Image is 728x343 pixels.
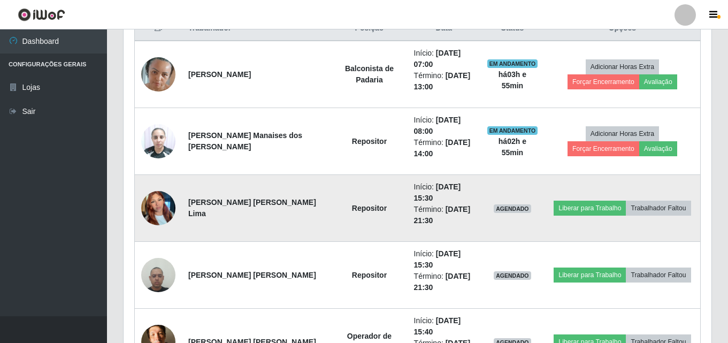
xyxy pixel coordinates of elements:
span: EM ANDAMENTO [487,59,538,68]
button: Liberar para Trabalho [554,201,626,216]
button: Avaliação [639,141,677,156]
li: Início: [414,48,474,70]
button: Avaliação [639,74,677,89]
button: Liberar para Trabalho [554,268,626,283]
button: Forçar Encerramento [568,141,639,156]
li: Término: [414,204,474,226]
strong: [PERSON_NAME] [188,70,251,79]
li: Início: [414,248,474,271]
img: 1739276484437.jpeg [141,185,175,231]
strong: [PERSON_NAME] [PERSON_NAME] Lima [188,198,316,218]
strong: Repositor [352,137,387,146]
img: CoreUI Logo [18,8,65,21]
img: 1739994247557.jpeg [141,118,175,164]
span: AGENDADO [494,204,531,213]
li: Término: [414,137,474,159]
button: Forçar Encerramento [568,74,639,89]
button: Adicionar Horas Extra [586,126,659,141]
strong: [PERSON_NAME] [PERSON_NAME] [188,271,316,279]
strong: há 03 h e 55 min [499,70,526,90]
time: [DATE] 08:00 [414,116,461,135]
li: Início: [414,315,474,338]
li: Início: [414,115,474,137]
li: Início: [414,181,474,204]
strong: Repositor [352,271,387,279]
strong: [PERSON_NAME] Manaises dos [PERSON_NAME] [188,131,302,151]
span: EM ANDAMENTO [487,126,538,135]
li: Término: [414,70,474,93]
li: Término: [414,271,474,293]
time: [DATE] 15:30 [414,182,461,202]
img: 1693507860054.jpeg [141,252,175,298]
img: 1725352703948.jpeg [141,46,175,102]
strong: Repositor [352,204,387,212]
time: [DATE] 15:40 [414,316,461,336]
strong: há 02 h e 55 min [499,137,526,157]
button: Adicionar Horas Extra [586,59,659,74]
span: AGENDADO [494,271,531,280]
button: Trabalhador Faltou [626,201,691,216]
strong: Balconista de Padaria [345,64,394,84]
button: Trabalhador Faltou [626,268,691,283]
time: [DATE] 07:00 [414,49,461,68]
time: [DATE] 15:30 [414,249,461,269]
